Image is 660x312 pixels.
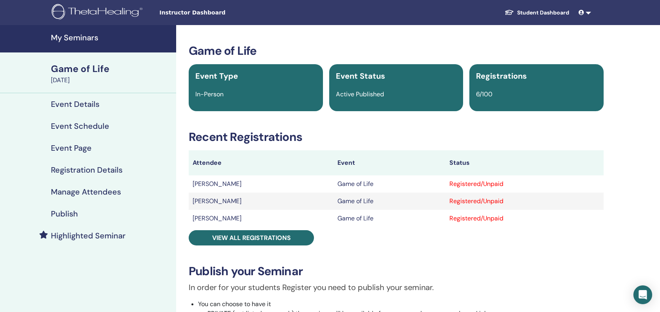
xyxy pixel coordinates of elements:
[189,150,334,175] th: Attendee
[51,143,92,153] h4: Event Page
[445,150,604,175] th: Status
[189,193,334,210] td: [PERSON_NAME]
[505,9,514,16] img: graduation-cap-white.svg
[476,90,492,98] span: 6/100
[336,71,385,81] span: Event Status
[159,9,277,17] span: Instructor Dashboard
[51,165,123,175] h4: Registration Details
[334,210,445,227] td: Game of Life
[334,150,445,175] th: Event
[334,175,445,193] td: Game of Life
[189,130,604,144] h3: Recent Registrations
[51,62,171,76] div: Game of Life
[51,99,99,109] h4: Event Details
[195,71,238,81] span: Event Type
[51,231,126,240] h4: Highlighted Seminar
[46,62,176,85] a: Game of Life[DATE]
[189,44,604,58] h3: Game of Life
[212,234,291,242] span: View all registrations
[51,121,109,131] h4: Event Schedule
[334,193,445,210] td: Game of Life
[51,187,121,197] h4: Manage Attendees
[51,209,78,218] h4: Publish
[195,90,224,98] span: In-Person
[336,90,384,98] span: Active Published
[476,71,527,81] span: Registrations
[498,5,575,20] a: Student Dashboard
[449,179,600,189] div: Registered/Unpaid
[189,281,604,293] p: In order for your students Register you need to publish your seminar.
[189,175,334,193] td: [PERSON_NAME]
[449,214,600,223] div: Registered/Unpaid
[449,197,600,206] div: Registered/Unpaid
[51,33,171,42] h4: My Seminars
[51,76,171,85] div: [DATE]
[189,264,604,278] h3: Publish your Seminar
[633,285,652,304] div: Open Intercom Messenger
[189,230,314,245] a: View all registrations
[189,210,334,227] td: [PERSON_NAME]
[52,4,145,22] img: logo.png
